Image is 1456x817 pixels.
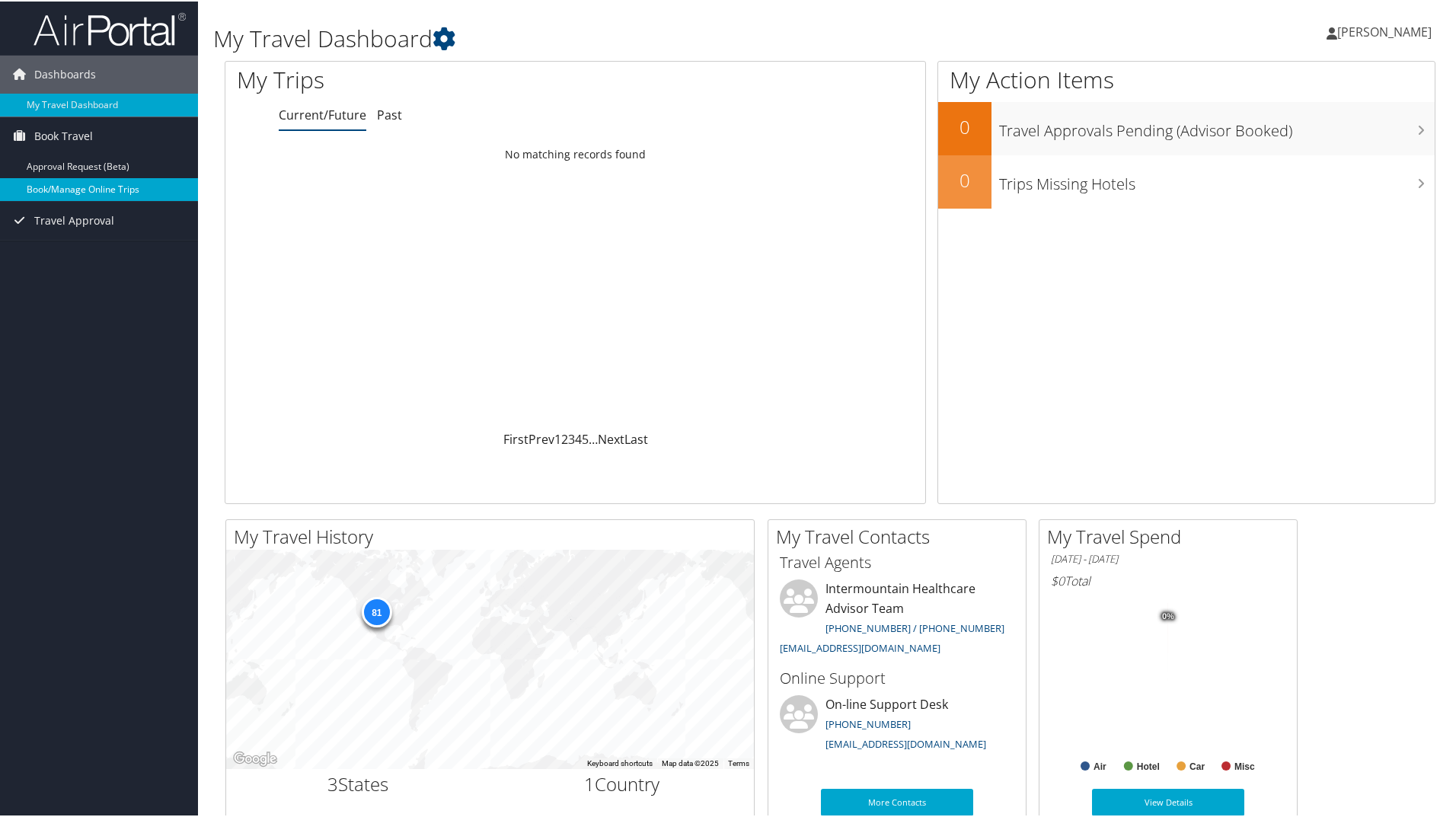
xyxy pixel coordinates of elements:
a: Terms (opens in new tab) [728,758,749,766]
img: Google [230,748,280,768]
span: Map data ©2025 [662,758,719,766]
a: [PHONE_NUMBER] / [PHONE_NUMBER] [825,620,1004,633]
div: 81 [361,595,391,626]
h2: My Travel History [234,522,754,548]
h1: My Trips [237,62,622,94]
text: Car [1189,760,1205,771]
li: On-line Support Desk [772,694,1022,756]
button: Keyboard shortcuts [587,757,653,768]
span: 1 [584,770,595,795]
h6: [DATE] - [DATE] [1051,551,1285,565]
a: 0Trips Missing Hotels [938,154,1435,207]
span: $0 [1051,571,1065,588]
h1: My Action Items [938,62,1435,94]
h3: Travel Approvals Pending (Advisor Booked) [999,111,1435,140]
a: First [503,429,528,446]
h2: States [238,770,479,796]
a: Last [624,429,648,446]
a: [EMAIL_ADDRESS][DOMAIN_NAME] [780,640,940,653]
h3: Travel Agents [780,551,1014,572]
h6: Total [1051,571,1285,588]
span: 3 [327,770,338,795]
text: Air [1094,760,1106,771]
h2: 0 [938,166,991,192]
text: Hotel [1137,760,1160,771]
h3: Online Support [780,666,1014,688]
span: Book Travel [34,116,93,154]
h1: My Travel Dashboard [213,21,1036,53]
span: Dashboards [34,54,96,92]
a: 1 [554,429,561,446]
a: More Contacts [821,787,973,815]
a: 2 [561,429,568,446]
span: … [589,429,598,446]
a: 3 [568,429,575,446]
a: Current/Future [279,105,366,122]
h2: My Travel Spend [1047,522,1297,548]
a: [PERSON_NAME] [1327,8,1447,53]
span: [PERSON_NAME] [1337,22,1432,39]
a: [EMAIL_ADDRESS][DOMAIN_NAME] [825,736,986,749]
text: Misc [1234,760,1255,771]
h2: 0 [938,113,991,139]
h2: My Travel Contacts [776,522,1026,548]
tspan: 0% [1162,611,1174,620]
li: Intermountain Healthcare Advisor Team [772,578,1022,659]
a: Next [598,429,624,446]
a: [PHONE_NUMBER] [825,716,911,729]
a: Open this area in Google Maps (opens a new window) [230,748,280,768]
td: No matching records found [225,139,925,167]
h2: Country [502,770,743,796]
a: 4 [575,429,582,446]
a: Prev [528,429,554,446]
a: Past [377,105,402,122]
span: Travel Approval [34,200,114,238]
a: View Details [1092,787,1244,815]
img: airportal-logo.png [34,10,186,46]
a: 5 [582,429,589,446]
a: 0Travel Approvals Pending (Advisor Booked) [938,101,1435,154]
h3: Trips Missing Hotels [999,164,1435,193]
